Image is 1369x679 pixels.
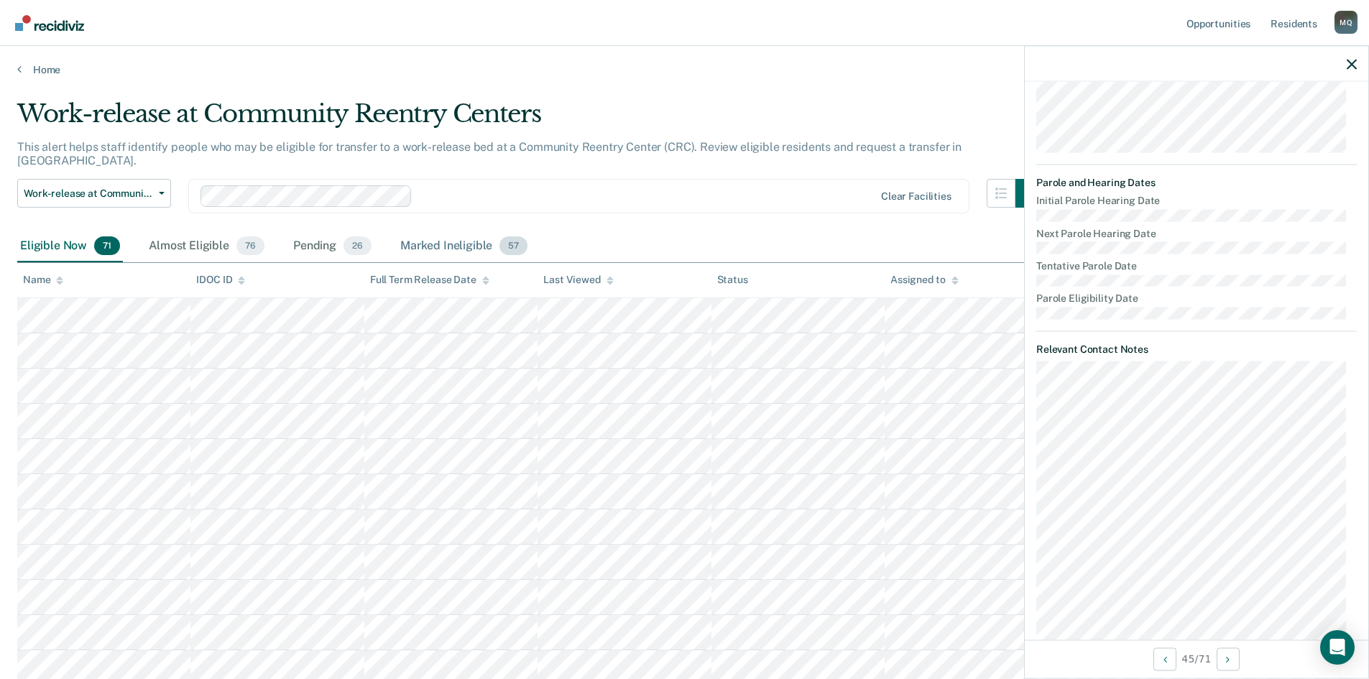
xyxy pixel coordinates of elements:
span: 76 [236,236,264,255]
div: Clear facilities [881,190,951,203]
dt: Parole and Hearing Dates [1036,177,1357,189]
div: Status [717,274,748,286]
dt: Initial Parole Hearing Date [1036,195,1357,207]
button: Profile dropdown button [1335,11,1358,34]
dt: Parole Eligibility Date [1036,292,1357,305]
div: Name [23,274,63,286]
div: Last Viewed [543,274,613,286]
div: Pending [290,231,374,262]
div: IDOC ID [196,274,245,286]
img: Recidiviz [15,15,84,31]
div: Open Intercom Messenger [1320,630,1355,665]
div: Work-release at Community Reentry Centers [17,99,1044,140]
button: Next Opportunity [1217,647,1240,670]
span: 57 [499,236,527,255]
p: This alert helps staff identify people who may be eligible for transfer to a work-release bed at ... [17,140,962,167]
button: Previous Opportunity [1153,647,1176,670]
span: Work-release at Community Reentry Centers [24,188,153,200]
dt: Next Parole Hearing Date [1036,227,1357,239]
div: Marked Ineligible [397,231,530,262]
dt: Tentative Parole Date [1036,260,1357,272]
div: M Q [1335,11,1358,34]
div: Full Term Release Date [370,274,489,286]
div: Eligible Now [17,231,123,262]
a: Home [17,63,1352,76]
div: 45 / 71 [1025,639,1368,678]
div: Almost Eligible [146,231,267,262]
span: 26 [344,236,372,255]
span: 71 [94,236,120,255]
div: Assigned to [890,274,958,286]
dt: Relevant Contact Notes [1036,343,1357,355]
